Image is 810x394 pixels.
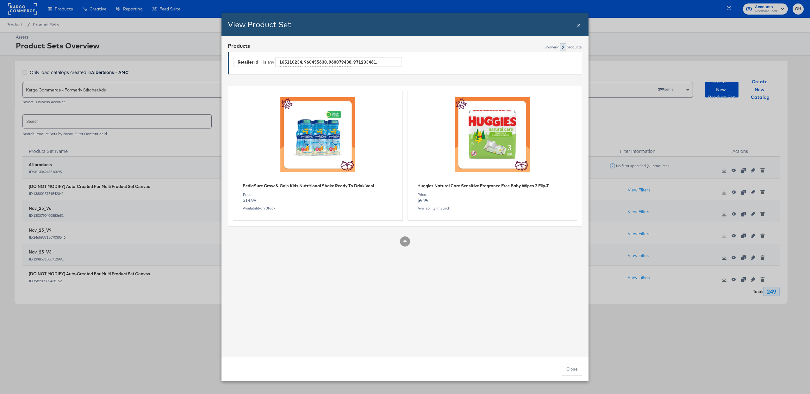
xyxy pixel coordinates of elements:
div: Price: [243,192,393,197]
div: Price: [417,192,568,197]
div: Availability : [243,206,393,210]
span: × [577,20,581,28]
button: Close [562,364,582,375]
div: products [566,45,582,49]
div: Availability : [417,206,568,210]
div: 165110234, 960455630, 960079438, 971233461, 165090012, 960323395, 960071202 [276,57,402,67]
span: View Product Set [228,20,291,29]
div: Close [577,20,581,29]
span: Huggies Natural Care Sensitive Fragrance Free Baby Wipes 3 Flip-Top Packs - 168 Wipes [417,183,552,189]
span: PediaSure Grow & Gain Kids Nutritional Shake Ready To Drink Vanilla - 6-8 Fl. Oz. [243,183,378,189]
div: Retailer id [234,57,262,67]
div: Showing [544,45,560,49]
div: Products Preview [221,13,589,381]
span: in stock [436,206,450,210]
div: Products [228,42,250,50]
div: 2 [560,43,566,51]
p: $14.99 [243,192,393,203]
p: $9.99 [417,192,568,203]
span: in stock [262,206,275,210]
div: is any [262,59,275,65]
